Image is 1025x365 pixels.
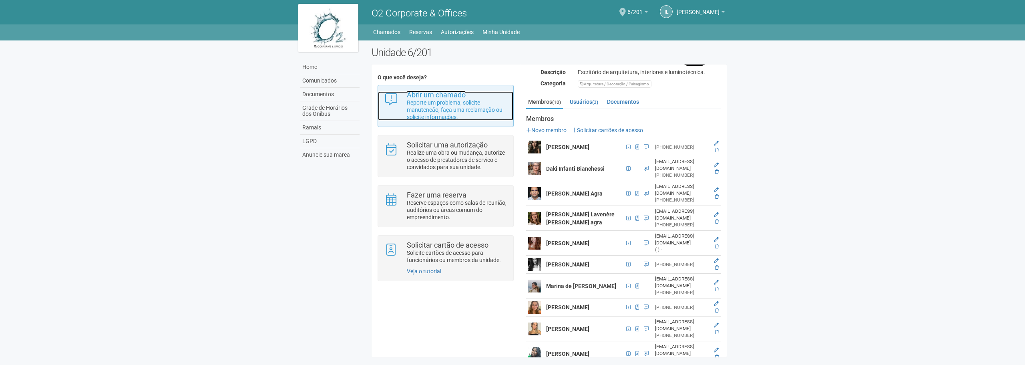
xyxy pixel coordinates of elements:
[407,268,441,274] a: Veja o tutorial
[528,347,541,360] img: user.png
[715,244,719,249] a: Excluir membro
[655,197,708,204] div: [PHONE_NUMBER]
[528,301,541,314] img: user.png
[407,99,507,121] p: Reporte um problema, solicite manutenção, faça uma reclamação ou solicite informações.
[526,115,721,123] strong: Membros
[715,169,719,175] a: Excluir membro
[384,91,507,121] a: Abrir um chamado Reporte um problema, solicite manutenção, faça uma reclamação ou solicite inform...
[715,219,719,224] a: Excluir membro
[407,191,466,199] strong: Fazer uma reserva
[372,46,727,58] h2: Unidade 6/201
[655,276,708,289] div: [EMAIL_ADDRESS][DOMAIN_NAME]
[714,347,719,353] a: Editar membro
[482,26,520,38] a: Minha Unidade
[552,99,561,105] small: (10)
[677,10,725,16] a: [PERSON_NAME]
[298,4,358,52] img: logo.jpg
[300,121,360,135] a: Ramais
[300,135,360,148] a: LGPD
[378,75,513,81] h4: O que você deseja?
[715,194,719,200] a: Excluir membro
[677,1,720,15] span: Isabela Lavenère Machado Agra
[528,187,541,200] img: user.png
[655,343,708,357] div: [EMAIL_ADDRESS][DOMAIN_NAME]
[714,301,719,307] a: Editar membro
[655,304,708,311] div: [PHONE_NUMBER]
[407,149,507,171] p: Realize uma obra ou mudança, autorize o acesso de prestadores de serviço e convidados para sua un...
[714,141,719,146] a: Editar membro
[407,199,507,221] p: Reserve espaços como salas de reunião, auditórios ou áreas comum do empreendimento.
[655,144,708,151] div: [PHONE_NUMBER]
[546,261,589,268] strong: [PERSON_NAME]
[715,354,719,360] a: Excluir membro
[592,99,598,105] small: (3)
[714,212,719,218] a: Editar membro
[715,286,719,292] a: Excluir membro
[407,241,488,249] strong: Solicitar cartão de acesso
[655,246,708,253] div: ( ) -
[572,69,727,76] div: Escritório de arquitetura, interiores e luminotécnica.
[660,5,673,18] a: IL
[546,283,616,289] strong: Marina de [PERSON_NAME]
[627,10,648,16] a: 6/201
[655,222,708,228] div: [PHONE_NUMBER]
[384,141,507,171] a: Solicitar uma autorização Realize uma obra ou mudança, autorize o acesso de prestadores de serviç...
[546,304,589,311] strong: [PERSON_NAME]
[384,192,507,221] a: Fazer uma reserva Reserve espaços como salas de reunião, auditórios ou áreas comum do empreendime...
[655,158,708,172] div: [EMAIL_ADDRESS][DOMAIN_NAME]
[546,240,589,246] strong: [PERSON_NAME]
[300,148,360,161] a: Anuncie sua marca
[546,190,603,197] strong: [PERSON_NAME] Agra
[384,242,507,264] a: Solicitar cartão de acesso Solicite cartões de acesso para funcionários ou membros da unidade.
[528,141,541,153] img: user.png
[528,323,541,335] img: user.png
[572,127,643,133] a: Solicitar cartões de acesso
[714,187,719,193] a: Editar membro
[546,144,589,150] strong: [PERSON_NAME]
[528,237,541,250] img: user.png
[714,162,719,168] a: Editar membro
[528,162,541,175] img: user.png
[546,165,605,172] strong: Daki Infanti Bianchessi
[526,96,563,109] a: Membros(10)
[568,96,600,108] a: Usuários(3)
[546,211,615,226] strong: [PERSON_NAME] Lavenère [PERSON_NAME] agra
[714,323,719,328] a: Editar membro
[528,212,541,225] img: user.png
[409,26,432,38] a: Reservas
[715,329,719,335] a: Excluir membro
[655,319,708,332] div: [EMAIL_ADDRESS][DOMAIN_NAME]
[655,261,708,268] div: [PHONE_NUMBER]
[655,183,708,197] div: [EMAIL_ADDRESS][DOMAIN_NAME]
[541,69,566,75] strong: Descrição
[546,351,589,357] strong: [PERSON_NAME]
[655,289,708,296] div: [PHONE_NUMBER]
[441,26,474,38] a: Autorizações
[655,208,708,222] div: [EMAIL_ADDRESS][DOMAIN_NAME]
[372,8,467,19] span: O2 Corporate & Offices
[714,258,719,264] a: Editar membro
[714,237,719,242] a: Editar membro
[541,80,566,87] strong: Categoria
[546,326,589,332] strong: [PERSON_NAME]
[578,80,651,88] div: Arquitetura / Decoração / Paisagismo
[655,357,708,364] div: [PHONE_NUMBER]
[528,258,541,271] img: user.png
[714,280,719,285] a: Editar membro
[373,26,400,38] a: Chamados
[300,60,360,74] a: Home
[407,249,507,264] p: Solicite cartões de acesso para funcionários ou membros da unidade.
[300,88,360,101] a: Documentos
[407,91,466,99] strong: Abrir um chamado
[407,141,488,149] strong: Solicitar uma autorização
[715,308,719,313] a: Excluir membro
[300,101,360,121] a: Grade de Horários dos Ônibus
[528,280,541,292] img: user.png
[655,332,708,339] div: [PHONE_NUMBER]
[300,74,360,88] a: Comunicados
[715,265,719,270] a: Excluir membro
[605,96,641,108] a: Documentos
[526,127,567,133] a: Novo membro
[655,233,708,246] div: [EMAIL_ADDRESS][DOMAIN_NAME]
[627,1,643,15] span: 6/201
